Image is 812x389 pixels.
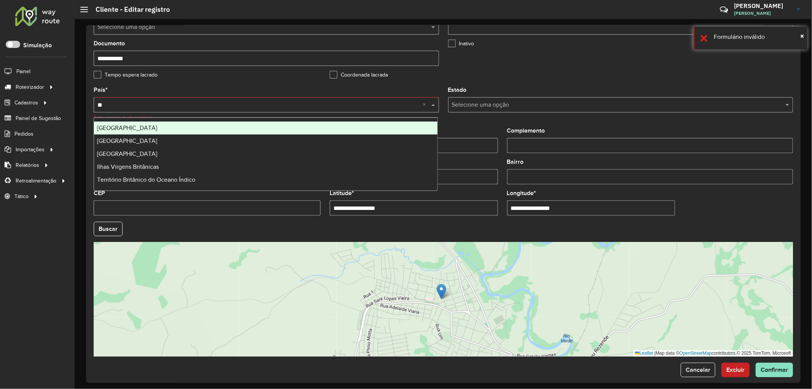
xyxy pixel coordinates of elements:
span: Ilhas Virgens Britânicas [97,163,159,170]
span: Retroalimentação [16,177,56,185]
a: Contato Rápido [716,2,732,18]
button: Buscar [94,222,123,236]
label: Latitude [330,189,354,198]
span: Cadastros [14,99,38,107]
label: País [94,85,108,94]
label: Documento [94,39,125,48]
span: Excluir [726,367,745,373]
a: OpenStreetMap [680,351,712,356]
span: [PERSON_NAME] [734,10,791,17]
span: [GEOGRAPHIC_DATA] [97,150,157,157]
label: Bairro [507,157,524,166]
span: Roteirizador [16,83,44,91]
button: Cancelar [681,363,715,377]
span: Confirmar [761,367,788,373]
div: Formulário inválido [714,32,802,42]
ng-dropdown-panel: Options list [94,117,438,191]
label: Coordenada lacrada [330,71,388,79]
span: Painel de Sugestão [16,114,61,122]
label: Inativo [448,40,474,48]
span: Território Britânico do Oceano Índico [97,176,195,183]
span: [GEOGRAPHIC_DATA] [97,138,157,144]
span: Clear all [423,100,429,109]
button: Close [800,30,804,42]
span: [GEOGRAPHIC_DATA] [97,125,157,131]
label: Tempo espera lacrado [94,71,158,79]
span: Painel [16,67,30,75]
span: Importações [16,146,45,154]
h3: [PERSON_NAME] [734,2,791,10]
label: Complemento [507,126,545,135]
span: Pedidos [14,130,34,138]
label: Simulação [23,41,52,50]
span: | [654,351,656,356]
span: Cancelar [686,367,710,373]
button: Excluir [721,363,750,377]
a: Leaflet [635,351,653,356]
span: × [800,32,804,40]
h2: Cliente - Editar registro [88,5,170,14]
img: Marker [437,284,446,299]
label: Estado [448,85,467,94]
label: Longitude [507,189,536,198]
span: Relatórios [16,161,39,169]
label: CEP [94,189,105,198]
formly-validation-message: Este campo é obrigatório [94,115,153,121]
span: Tático [14,192,29,200]
div: Map data © contributors,© 2025 TomTom, Microsoft [633,350,793,357]
button: Confirmar [756,363,793,377]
